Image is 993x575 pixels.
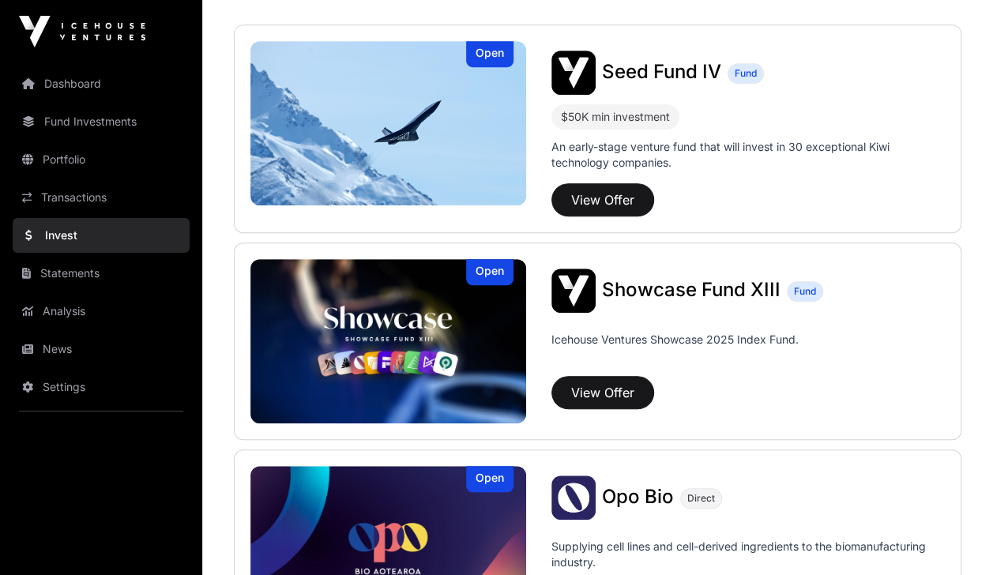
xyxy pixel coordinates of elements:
[602,60,721,83] span: Seed Fund IV
[551,376,654,409] button: View Offer
[914,499,993,575] iframe: Chat Widget
[551,183,654,216] button: View Offer
[19,16,145,47] img: Icehouse Ventures Logo
[602,487,674,508] a: Opo Bio
[466,466,513,492] div: Open
[561,107,670,126] div: $50K min investment
[466,259,513,285] div: Open
[13,332,190,366] a: News
[551,51,596,95] img: Seed Fund IV
[13,66,190,101] a: Dashboard
[13,370,190,404] a: Settings
[602,278,780,301] span: Showcase Fund XIII
[551,332,799,348] p: Icehouse Ventures Showcase 2025 Index Fund.
[250,259,526,423] img: Showcase Fund XIII
[13,180,190,215] a: Transactions
[602,280,780,301] a: Showcase Fund XIII
[551,539,945,570] p: Supplying cell lines and cell-derived ingredients to the biomanufacturing industry.
[687,492,715,505] span: Direct
[466,41,513,67] div: Open
[250,259,526,423] a: Showcase Fund XIIIOpen
[13,104,190,139] a: Fund Investments
[13,142,190,177] a: Portfolio
[13,218,190,253] a: Invest
[250,41,526,205] img: Seed Fund IV
[13,256,190,291] a: Statements
[250,41,526,205] a: Seed Fund IVOpen
[602,485,674,508] span: Opo Bio
[551,104,679,130] div: $50K min investment
[602,62,721,83] a: Seed Fund IV
[551,475,596,520] img: Opo Bio
[551,269,596,313] img: Showcase Fund XIII
[735,67,757,80] span: Fund
[13,294,190,329] a: Analysis
[551,139,945,171] p: An early-stage venture fund that will invest in 30 exceptional Kiwi technology companies.
[794,285,816,298] span: Fund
